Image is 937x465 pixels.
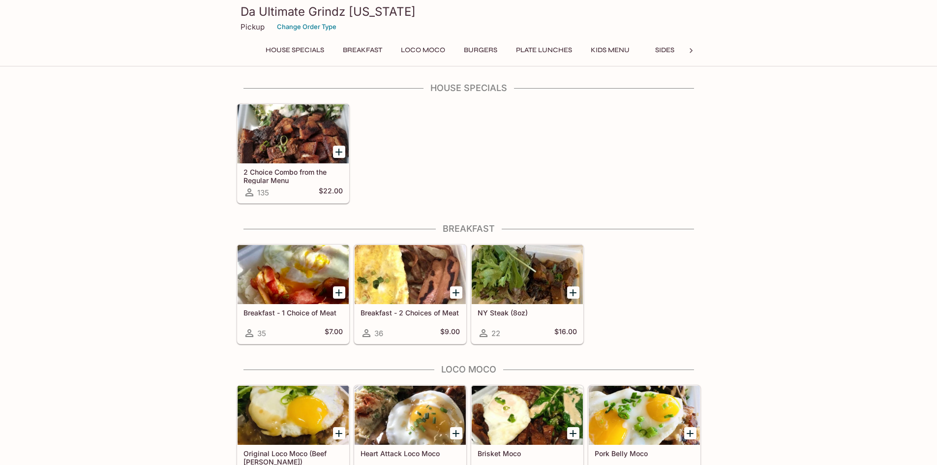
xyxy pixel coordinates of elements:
[243,168,343,184] h5: 2 Choice Combo from the Regular Menu
[319,186,343,198] h5: $22.00
[237,364,701,375] h4: Loco Moco
[478,309,577,317] h5: NY Steak (8oz)
[325,327,343,339] h5: $7.00
[333,146,345,158] button: Add 2 Choice Combo from the Regular Menu
[554,327,577,339] h5: $16.00
[585,43,635,57] button: Kids Menu
[471,245,583,344] a: NY Steak (8oz)22$16.00
[337,43,388,57] button: Breakfast
[589,386,700,445] div: Pork Belly Moco
[237,223,701,234] h4: Breakfast
[450,427,462,439] button: Add Heart Attack Loco Moco
[361,309,460,317] h5: Breakfast - 2 Choices of Meat
[355,386,466,445] div: Heart Attack Loco Moco
[272,19,341,34] button: Change Order Type
[237,245,349,344] a: Breakfast - 1 Choice of Meat35$7.00
[361,449,460,458] h5: Heart Attack Loco Moco
[511,43,577,57] button: Plate Lunches
[238,245,349,304] div: Breakfast - 1 Choice of Meat
[243,309,343,317] h5: Breakfast - 1 Choice of Meat
[257,188,269,197] span: 135
[567,286,579,299] button: Add NY Steak (8oz)
[355,245,466,304] div: Breakfast - 2 Choices of Meat
[684,427,696,439] button: Add Pork Belly Moco
[333,427,345,439] button: Add Original Loco Moco (Beef Patty)
[472,245,583,304] div: NY Steak (8oz)
[241,22,265,31] p: Pickup
[238,386,349,445] div: Original Loco Moco (Beef Patty)
[567,427,579,439] button: Add Brisket Moco
[440,327,460,339] h5: $9.00
[333,286,345,299] button: Add Breakfast - 1 Choice of Meat
[643,43,687,57] button: Sides
[238,104,349,163] div: 2 Choice Combo from the Regular Menu
[237,104,349,203] a: 2 Choice Combo from the Regular Menu135$22.00
[478,449,577,458] h5: Brisket Moco
[237,83,701,93] h4: House Specials
[491,329,500,338] span: 22
[241,4,697,19] h3: Da Ultimate Grindz [US_STATE]
[472,386,583,445] div: Brisket Moco
[395,43,451,57] button: Loco Moco
[260,43,330,57] button: House Specials
[458,43,503,57] button: Burgers
[450,286,462,299] button: Add Breakfast - 2 Choices of Meat
[595,449,694,458] h5: Pork Belly Moco
[374,329,383,338] span: 36
[257,329,266,338] span: 35
[354,245,466,344] a: Breakfast - 2 Choices of Meat36$9.00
